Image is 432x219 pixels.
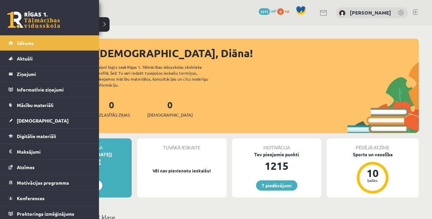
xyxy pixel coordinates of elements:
a: Rīgas 1. Tālmācības vidusskola [7,12,60,28]
p: Vēl nav pievienotu ieskaišu! [140,167,223,174]
div: balles [363,178,382,182]
a: Sports un veselība 10 balles [327,151,419,195]
a: 1215 mP [259,8,276,14]
a: Aktuāli [9,51,91,66]
span: [DEMOGRAPHIC_DATA] [17,118,69,124]
div: 1215 [232,158,321,174]
a: 0[DEMOGRAPHIC_DATA] [147,99,193,118]
a: Ziņojumi [9,66,91,82]
a: 7 piedāvājumi [256,180,297,191]
div: Motivācija [232,138,321,151]
a: Informatīvie ziņojumi [9,82,91,97]
legend: Maksājumi [17,144,91,159]
span: mP [271,8,276,14]
span: Sākums [17,40,34,46]
div: Laipni lūgts savā Rīgas 1. Tālmācības vidusskolas skolnieka profilā. Šeit Tu vari redzēt tuvojošo... [96,64,220,88]
div: [DEMOGRAPHIC_DATA], Diāna! [96,45,419,61]
span: Atzīmes [17,164,35,170]
div: Tev pieejamie punkti [232,151,321,158]
img: Diāna Abbasova [339,10,346,17]
a: 0 xp [277,8,292,14]
a: Motivācijas programma [9,175,91,190]
span: Neizlasītās ziņas [93,112,130,118]
span: Motivācijas programma [17,180,69,186]
a: Konferences [9,191,91,206]
a: Digitālie materiāli [9,128,91,144]
legend: Informatīvie ziņojumi [17,82,91,97]
a: Atzīmes [9,160,91,175]
div: Sports un veselība [327,151,419,158]
span: Konferences [17,195,45,201]
span: 1215 [259,8,270,15]
div: Tuvākā ieskaite [137,138,226,151]
span: 0 [277,8,284,15]
legend: Ziņojumi [17,66,91,82]
span: [DEMOGRAPHIC_DATA] [147,112,193,118]
a: Maksājumi [9,144,91,159]
span: Proktoringa izmēģinājums [17,211,74,217]
a: Sākums [9,35,91,51]
span: Digitālie materiāli [17,133,56,139]
a: Mācību materiāli [9,97,91,113]
a: [PERSON_NAME] [350,9,391,16]
span: Mācību materiāli [17,102,53,108]
div: Pēdējā atzīme [327,138,419,151]
span: Aktuāli [17,55,33,61]
a: [DEMOGRAPHIC_DATA] [9,113,91,128]
a: 0Neizlasītās ziņas [93,99,130,118]
span: xp [285,8,289,14]
div: 10 [363,168,382,178]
